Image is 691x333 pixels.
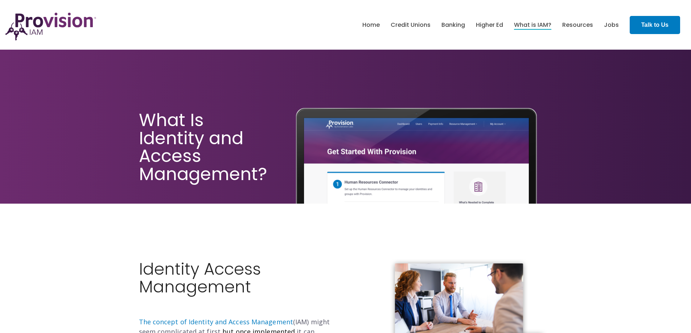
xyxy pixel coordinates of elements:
[476,19,503,31] a: Higher Ed
[562,19,593,31] a: Resources
[391,19,431,31] a: Credit Unions
[604,19,619,31] a: Jobs
[357,13,624,37] nav: menu
[362,19,380,31] a: Home
[641,22,669,28] strong: Talk to Us
[441,19,465,31] a: Banking
[139,108,267,186] span: What Is Identity and Access Management?
[139,260,340,314] h2: Identity Access Management
[139,317,293,326] a: The concept of Identity and Access Management
[5,13,96,41] img: ProvisionIAM-Logo-Purple
[514,19,551,31] a: What is IAM?
[630,16,680,34] a: Talk to Us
